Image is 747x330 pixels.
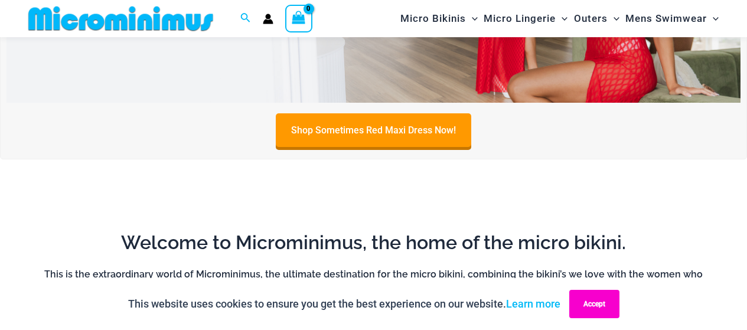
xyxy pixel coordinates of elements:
[484,4,556,34] span: Micro Lingerie
[32,268,715,321] h6: This is the extraordinary world of Microminimus, the ultimate destination for the micro bikini, c...
[263,14,273,24] a: Account icon link
[506,298,560,310] a: Learn more
[285,5,312,32] a: View Shopping Cart, empty
[569,290,619,318] button: Accept
[571,4,622,34] a: OutersMenu ToggleMenu Toggle
[128,295,560,313] p: This website uses cookies to ensure you get the best experience on our website.
[556,4,567,34] span: Menu Toggle
[396,2,723,35] nav: Site Navigation
[574,4,608,34] span: Outers
[240,11,251,26] a: Search icon link
[707,4,719,34] span: Menu Toggle
[466,4,478,34] span: Menu Toggle
[608,4,619,34] span: Menu Toggle
[481,4,570,34] a: Micro LingerieMenu ToggleMenu Toggle
[24,5,218,32] img: MM SHOP LOGO FLAT
[400,4,466,34] span: Micro Bikinis
[625,4,707,34] span: Mens Swimwear
[32,230,715,255] h2: Welcome to Microminimus, the home of the micro bikini.
[622,4,722,34] a: Mens SwimwearMenu ToggleMenu Toggle
[397,4,481,34] a: Micro BikinisMenu ToggleMenu Toggle
[276,113,471,147] a: Shop Sometimes Red Maxi Dress Now!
